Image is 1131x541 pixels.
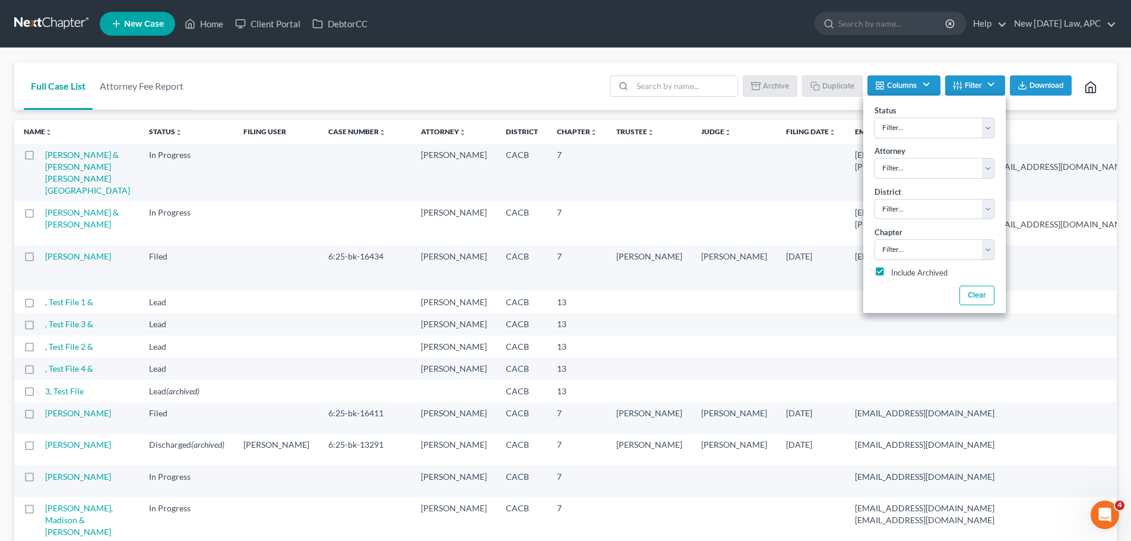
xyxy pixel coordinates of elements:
[724,129,731,136] i: unfold_more
[140,336,234,357] td: Lead
[45,408,111,418] a: [PERSON_NAME]
[421,127,466,136] a: Attorneyunfold_more
[547,402,607,434] td: 7
[411,201,496,245] td: [PERSON_NAME]
[496,291,547,313] td: CACB
[863,96,1006,313] div: Filter
[607,245,692,291] td: [PERSON_NAME]
[692,434,777,466] td: [PERSON_NAME]
[234,434,319,466] td: [PERSON_NAME]
[45,297,93,307] a: , Test File 1 &
[777,402,845,434] td: [DATE]
[496,434,547,466] td: CACB
[786,127,836,136] a: Filing Dateunfold_more
[945,75,1005,96] button: Filter
[140,314,234,336] td: Lead
[632,76,737,96] input: Search by name...
[496,314,547,336] td: CACB
[411,357,496,379] td: [PERSON_NAME]
[379,129,386,136] i: unfold_more
[891,266,948,280] label: Include Archived
[45,129,52,136] i: unfold_more
[547,314,607,336] td: 13
[607,402,692,434] td: [PERSON_NAME]
[411,144,496,201] td: [PERSON_NAME]
[547,336,607,357] td: 13
[179,13,229,34] a: Home
[547,357,607,379] td: 13
[191,439,224,450] span: (archived)
[140,144,234,201] td: In Progress
[229,13,306,34] a: Client Portal
[411,434,496,466] td: [PERSON_NAME]
[140,201,234,245] td: In Progress
[175,129,182,136] i: unfold_more
[45,386,84,396] a: 3, Test File
[867,75,940,96] button: Columns
[607,434,692,466] td: [PERSON_NAME]
[328,127,386,136] a: Case Numberunfold_more
[93,62,191,110] a: Attorney Fee Report
[411,291,496,313] td: [PERSON_NAME]
[1091,501,1119,529] iframe: Intercom live chat
[692,402,777,434] td: [PERSON_NAME]
[777,434,845,466] td: [DATE]
[590,129,597,136] i: unfold_more
[1029,81,1064,90] span: Download
[829,129,836,136] i: unfold_more
[140,291,234,313] td: Lead
[459,129,466,136] i: unfold_more
[959,286,994,305] button: Clear
[166,386,199,396] span: (archived)
[45,319,93,329] a: , Test File 3 &
[496,201,547,245] td: CACB
[547,245,607,291] td: 7
[496,120,547,144] th: District
[234,120,319,144] th: Filing User
[496,357,547,379] td: CACB
[24,62,93,110] a: Full Case List
[306,13,373,34] a: DebtorCC
[701,127,731,136] a: Judgeunfold_more
[140,380,234,402] td: Lead
[777,245,845,291] td: [DATE]
[547,380,607,402] td: 13
[875,186,901,198] label: District
[411,466,496,497] td: [PERSON_NAME]
[875,105,896,117] label: Status
[547,434,607,466] td: 7
[24,127,52,136] a: Nameunfold_more
[557,127,597,136] a: Chapterunfold_more
[140,466,234,497] td: In Progress
[45,503,113,537] a: [PERSON_NAME], Madison & [PERSON_NAME]
[319,434,411,466] td: 6:25-bk-13291
[411,245,496,291] td: [PERSON_NAME]
[875,145,905,157] label: Attorney
[496,144,547,201] td: CACB
[496,402,547,434] td: CACB
[411,402,496,434] td: [PERSON_NAME]
[45,150,130,195] a: [PERSON_NAME] & [PERSON_NAME] [PERSON_NAME][GEOGRAPHIC_DATA]
[45,341,93,352] a: , Test File 2 &
[1010,75,1072,96] button: Download
[496,380,547,402] td: CACB
[496,466,547,497] td: CACB
[45,439,111,450] a: [PERSON_NAME]
[547,201,607,245] td: 7
[45,207,119,229] a: [PERSON_NAME] & [PERSON_NAME]
[1008,13,1116,34] a: New [DATE] Law, APC
[496,245,547,291] td: CACB
[547,291,607,313] td: 13
[496,336,547,357] td: CACB
[1115,501,1124,510] span: 4
[319,245,411,291] td: 6:25-bk-16434
[411,336,496,357] td: [PERSON_NAME]
[692,245,777,291] td: [PERSON_NAME]
[838,12,947,34] input: Search by name...
[547,144,607,201] td: 7
[149,127,182,136] a: Statusunfold_more
[45,251,111,261] a: [PERSON_NAME]
[140,402,234,434] td: Filed
[967,13,1007,34] a: Help
[45,472,111,482] a: [PERSON_NAME]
